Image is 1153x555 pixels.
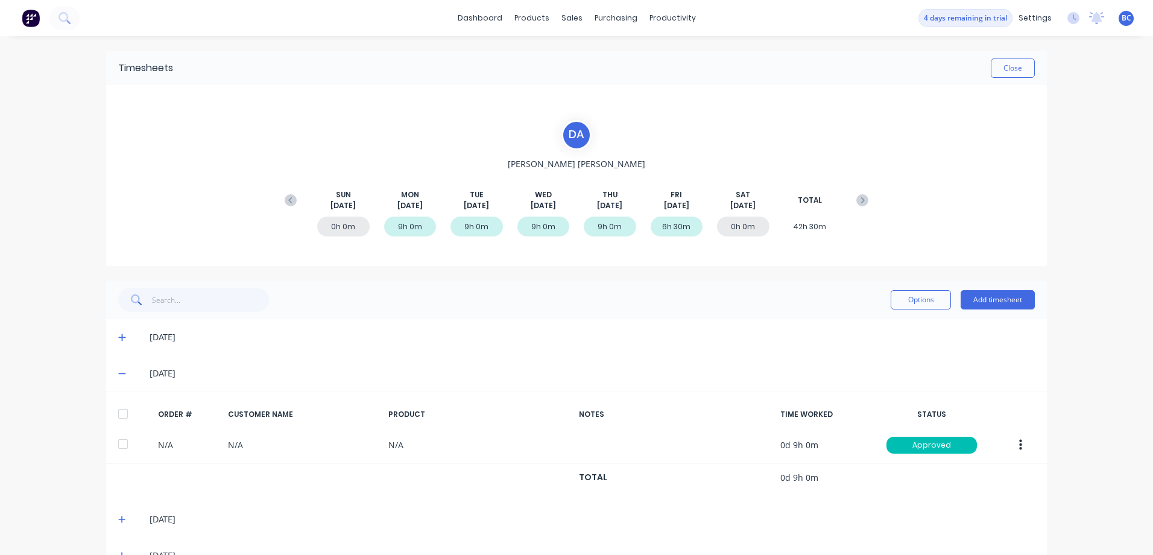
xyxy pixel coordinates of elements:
[651,217,703,236] div: 6h 30m
[450,217,503,236] div: 9h 0m
[1122,13,1131,24] span: BC
[555,9,589,27] div: sales
[152,288,270,312] input: Search...
[597,200,622,211] span: [DATE]
[602,189,618,200] span: THU
[150,513,1035,526] div: [DATE]
[717,217,769,236] div: 0h 0m
[531,200,556,211] span: [DATE]
[784,217,836,236] div: 42h 30m
[798,195,822,206] span: TOTAL
[336,189,351,200] span: SUN
[664,200,689,211] span: [DATE]
[397,200,423,211] span: [DATE]
[579,409,771,420] div: NOTES
[401,189,419,200] span: MON
[880,409,983,420] div: STATUS
[584,217,636,236] div: 9h 0m
[780,409,871,420] div: TIME WORKED
[508,157,645,170] span: [PERSON_NAME] [PERSON_NAME]
[317,217,370,236] div: 0h 0m
[730,200,756,211] span: [DATE]
[452,9,508,27] a: dashboard
[228,409,379,420] div: CUSTOMER NAME
[671,189,682,200] span: FRI
[150,367,1035,380] div: [DATE]
[158,409,218,420] div: ORDER #
[330,200,356,211] span: [DATE]
[517,217,570,236] div: 9h 0m
[150,331,1035,344] div: [DATE]
[388,409,569,420] div: PRODUCT
[561,120,592,150] div: D A
[384,217,437,236] div: 9h 0m
[891,290,951,309] button: Options
[535,189,552,200] span: WED
[508,9,555,27] div: products
[470,189,484,200] span: TUE
[118,61,173,75] div: Timesheets
[918,9,1012,27] button: 4 days remaining in trial
[22,9,40,27] img: Factory
[961,290,1035,309] button: Add timesheet
[886,437,977,454] div: Approved
[991,59,1035,78] button: Close
[464,200,489,211] span: [DATE]
[886,436,978,454] button: Approved
[1012,9,1058,27] div: settings
[643,9,702,27] div: productivity
[589,9,643,27] div: purchasing
[736,189,750,200] span: SAT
